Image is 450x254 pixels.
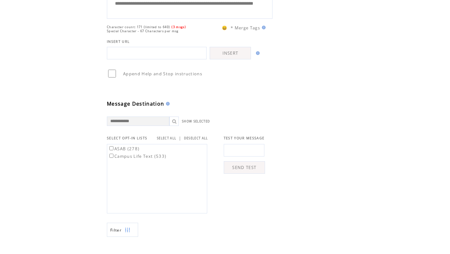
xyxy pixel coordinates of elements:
[123,71,202,77] span: Append Help and Stop instructions
[172,25,186,29] span: (3 msgs)
[109,146,113,150] input: ASAB (278)
[182,119,210,123] a: SHOW SELECTED
[107,39,130,44] span: INSERT URL
[125,223,130,237] img: filters.png
[107,29,179,33] span: Special Character - 67 Characters per msg
[164,102,170,106] img: help.gif
[254,51,260,55] img: help.gif
[109,154,113,158] input: Campus Life Text (533)
[108,146,139,152] label: ASAB (278)
[184,136,208,140] a: DESELECT ALL
[107,100,164,107] span: Message Destination
[260,26,266,29] img: help.gif
[224,136,265,140] span: TEST YOUR MESSAGE
[108,153,166,159] label: Campus Life Text (533)
[107,25,170,29] span: Character count: 171 (limited to 640)
[179,135,181,141] span: |
[157,136,176,140] a: SELECT ALL
[222,25,227,31] span: 😀
[110,227,122,233] span: Show filters
[210,47,251,59] a: INSERT
[107,136,147,140] span: SELECT OPT-IN LISTS
[107,223,138,237] a: Filter
[224,161,265,174] a: SEND TEST
[231,25,260,31] span: * Merge Tags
